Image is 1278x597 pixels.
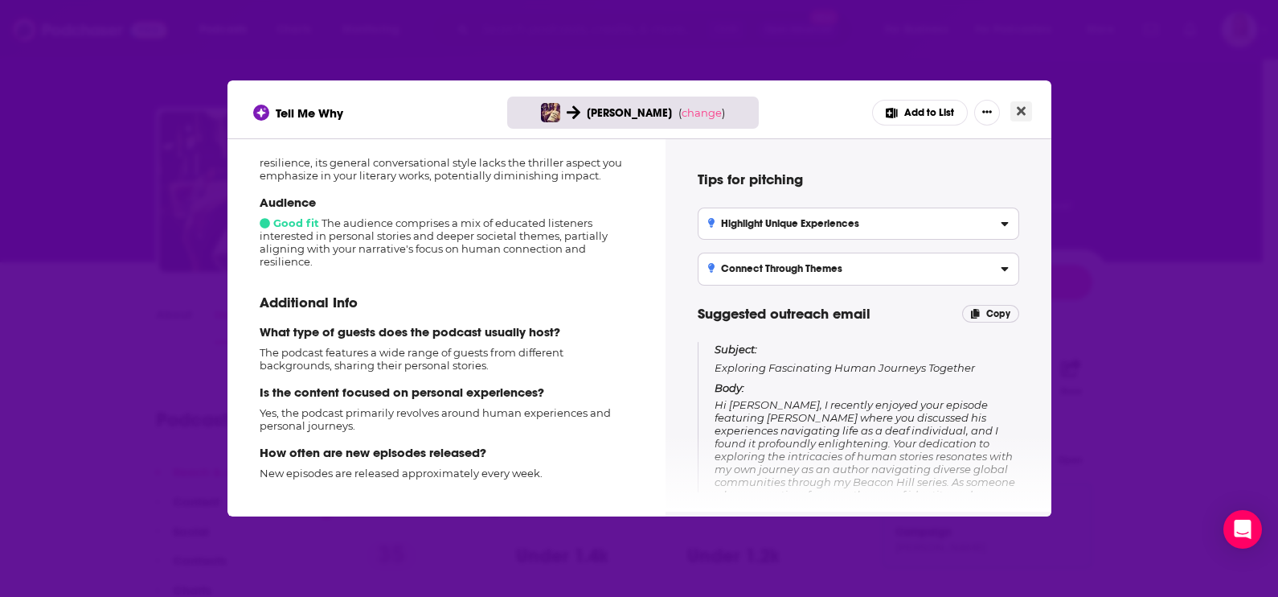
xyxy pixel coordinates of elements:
[678,106,725,119] span: ( )
[260,216,319,229] span: Good fit
[260,346,633,372] p: The podcast features a wide range of guests from different backgrounds, sharing their personal st...
[715,381,744,394] span: Body:
[698,305,870,323] span: Suggested outreach email
[260,195,633,210] p: Audience
[974,100,1000,126] button: Show More Button
[682,106,722,119] span: change
[260,406,633,432] p: Yes, the podcast primarily revolves around human experiences and personal journeys.
[872,100,968,126] button: Add to List
[708,263,843,274] h3: Connect Through Themes
[276,105,343,121] span: Tell Me Why
[260,445,633,460] p: How often are new episodes released?
[260,324,633,340] p: What type of guests does the podcast usually host?
[256,107,267,118] img: tell me why sparkle
[541,103,560,122] img: Hey Human Podcast
[260,195,633,268] div: The audience comprises a mix of educated listeners interested in personal stories and deeper soci...
[698,171,1019,188] h4: Tips for pitching
[260,294,633,311] p: Additional Info
[1223,510,1262,549] div: Open Intercom Messenger
[708,218,860,229] h3: Highlight Unique Experiences
[1010,101,1032,121] button: Close
[715,342,1018,375] p: Exploring Fascinating Human Journeys Together
[715,342,757,356] span: Subject:
[587,106,672,120] span: [PERSON_NAME]
[986,308,1010,319] span: Copy
[260,385,633,400] p: Is the content focused on personal experiences?
[260,467,633,480] p: New episodes are released approximately every week.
